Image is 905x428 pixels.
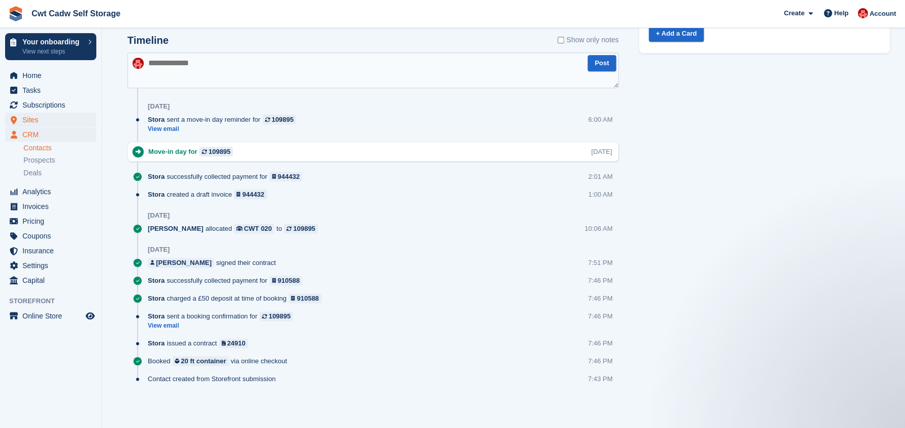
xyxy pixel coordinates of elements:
[148,258,214,267] a: [PERSON_NAME]
[219,338,248,348] a: 24910
[5,309,96,323] a: menu
[132,58,144,69] img: Rhian Davies
[588,190,613,199] div: 1:00 AM
[22,184,84,199] span: Analytics
[557,35,619,45] label: Show only notes
[242,190,264,199] div: 944432
[148,356,292,366] div: Booked via online checkout
[5,199,96,213] a: menu
[269,311,290,321] div: 109895
[148,338,165,348] span: Stora
[22,244,84,258] span: Insurance
[5,68,96,83] a: menu
[5,83,96,97] a: menu
[22,113,84,127] span: Sites
[148,293,165,303] span: Stora
[588,356,613,366] div: 7:46 PM
[199,147,233,156] a: 109895
[284,224,317,233] a: 109895
[23,168,42,178] span: Deals
[272,115,294,124] div: 109895
[588,172,613,181] div: 2:01 AM
[270,276,303,285] a: 910588
[234,190,267,199] a: 944432
[22,309,84,323] span: Online Store
[22,214,84,228] span: Pricing
[5,258,96,273] a: menu
[22,98,84,112] span: Subscriptions
[23,155,96,166] a: Prospects
[293,224,315,233] div: 109895
[869,9,896,19] span: Account
[5,214,96,228] a: menu
[784,8,804,18] span: Create
[5,273,96,287] a: menu
[234,224,274,233] a: CWT 020
[148,224,203,233] span: [PERSON_NAME]
[148,374,281,384] div: Contact created from Storefront submission
[5,33,96,60] a: Your onboarding View next steps
[591,147,612,156] div: [DATE]
[588,293,613,303] div: 7:46 PM
[5,244,96,258] a: menu
[227,338,246,348] div: 24910
[148,224,323,233] div: allocated to
[181,356,226,366] div: 20 ft container
[23,155,55,165] span: Prospects
[23,168,96,178] a: Deals
[262,115,296,124] a: 109895
[858,8,868,18] img: Rhian Davies
[584,224,613,233] div: 10:06 AM
[148,311,298,321] div: sent a booking confirmation for
[649,25,704,42] a: + Add a Card
[148,115,165,124] span: Stora
[148,246,170,254] div: [DATE]
[148,338,253,348] div: issued a contract
[23,143,96,153] a: Contacts
[244,224,272,233] div: CWT 020
[156,258,211,267] div: [PERSON_NAME]
[148,172,165,181] span: Stora
[5,229,96,243] a: menu
[208,147,230,156] div: 109895
[22,127,84,142] span: CRM
[8,6,23,21] img: stora-icon-8386f47178a22dfd0bd8f6a31ec36ba5ce8667c1dd55bd0f319d3a0aa187defe.svg
[22,68,84,83] span: Home
[148,172,307,181] div: successfully collected payment for
[278,172,300,181] div: 944432
[22,199,84,213] span: Invoices
[148,322,298,330] a: View email
[148,147,238,156] div: Move-in day for
[270,172,303,181] a: 944432
[588,374,613,384] div: 7:43 PM
[22,258,84,273] span: Settings
[127,35,169,46] h2: Timeline
[297,293,318,303] div: 910588
[588,311,613,321] div: 7:46 PM
[148,293,327,303] div: charged a £50 deposit at time of booking
[148,311,165,321] span: Stora
[148,125,301,133] a: View email
[5,127,96,142] a: menu
[22,47,83,56] p: View next steps
[22,229,84,243] span: Coupons
[557,35,564,45] input: Show only notes
[278,276,300,285] div: 910588
[588,55,616,72] button: Post
[834,8,848,18] span: Help
[588,276,613,285] div: 7:46 PM
[22,83,84,97] span: Tasks
[172,356,229,366] a: 20 ft container
[288,293,322,303] a: 910588
[148,276,307,285] div: successfully collected payment for
[148,211,170,220] div: [DATE]
[259,311,293,321] a: 109895
[84,310,96,322] a: Preview store
[28,5,124,22] a: Cwt Cadw Self Storage
[5,113,96,127] a: menu
[148,190,165,199] span: Stora
[22,273,84,287] span: Capital
[9,296,101,306] span: Storefront
[5,98,96,112] a: menu
[588,115,613,124] div: 6:00 AM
